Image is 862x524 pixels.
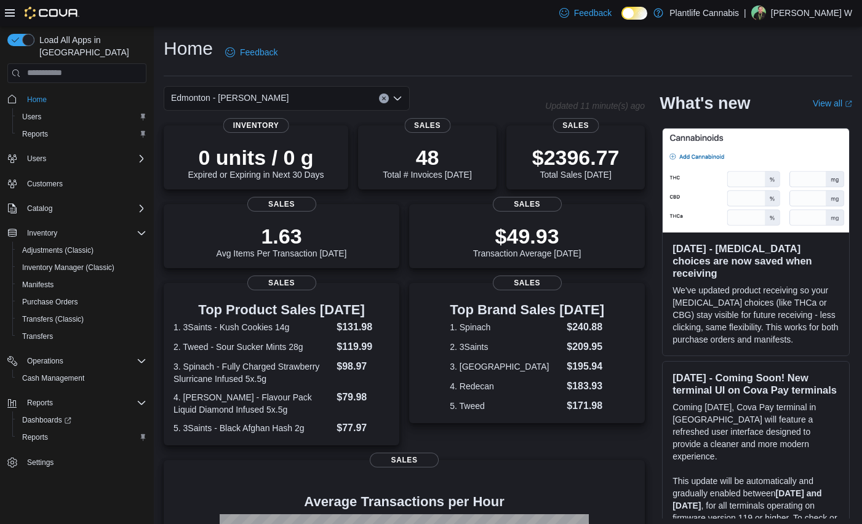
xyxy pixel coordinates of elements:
a: Feedback [220,40,282,65]
dt: 3. [GEOGRAPHIC_DATA] [450,360,562,373]
span: Reports [17,127,146,141]
span: Dashboards [22,415,71,425]
button: Settings [2,453,151,471]
p: [PERSON_NAME] W [771,6,852,20]
dt: 4. Redecan [450,380,562,392]
nav: Complex example [7,85,146,504]
button: Reports [12,429,151,446]
h3: Top Brand Sales [DATE] [450,303,604,317]
button: Users [12,108,151,125]
dd: $171.98 [567,399,604,413]
button: Transfers (Classic) [12,311,151,328]
button: Reports [2,394,151,411]
span: Catalog [22,201,146,216]
span: Home [22,92,146,107]
h3: [DATE] - [MEDICAL_DATA] choices are now saved when receiving [672,242,839,279]
span: Sales [493,276,562,290]
h2: What's new [660,93,750,113]
a: View allExternal link [813,98,852,108]
p: Plantlife Cannabis [669,6,739,20]
div: Total Sales [DATE] [532,145,620,180]
button: Inventory [22,226,62,240]
a: Users [17,109,46,124]
span: Inventory Manager (Classic) [22,263,114,272]
button: Catalog [22,201,57,216]
span: Dashboards [17,413,146,427]
span: Sales [247,276,316,290]
span: Feedback [574,7,612,19]
span: Cash Management [22,373,84,383]
span: Sales [553,118,599,133]
dt: 1. 3Saints - Kush Cookies 14g [174,321,332,333]
dd: $183.93 [567,379,604,394]
span: Inventory [27,228,57,238]
button: Transfers [12,328,151,345]
a: Transfers (Classic) [17,312,89,327]
a: Inventory Manager (Classic) [17,260,119,275]
span: Sales [370,453,439,467]
span: Manifests [22,280,54,290]
p: We've updated product receiving so your [MEDICAL_DATA] choices (like THCa or CBG) stay visible fo... [672,284,839,346]
button: Customers [2,175,151,193]
span: Users [22,112,41,122]
p: Coming [DATE], Cova Pay terminal in [GEOGRAPHIC_DATA] will feature a refreshed user interface des... [672,401,839,462]
h1: Home [164,36,213,61]
p: $49.93 [473,224,581,248]
h3: [DATE] - Coming Soon! New terminal UI on Cova Pay terminals [672,371,839,396]
a: Customers [22,177,68,191]
svg: External link [845,100,852,108]
p: Updated 11 minute(s) ago [545,101,645,111]
h4: Average Transactions per Hour [174,494,635,509]
dd: $79.98 [337,390,389,405]
span: Customers [22,176,146,191]
button: Open list of options [393,93,402,103]
span: Transfers [22,331,53,341]
span: Edmonton - [PERSON_NAME] [171,90,289,105]
a: Dashboards [12,411,151,429]
a: Dashboards [17,413,76,427]
span: Manifests [17,277,146,292]
span: Settings [27,458,54,467]
h3: Top Product Sales [DATE] [174,303,389,317]
span: Sales [247,197,316,212]
span: Transfers (Classic) [17,312,146,327]
span: Cash Management [17,371,146,386]
dt: 5. Tweed [450,400,562,412]
span: Operations [22,354,146,368]
span: Inventory [22,226,146,240]
span: Reports [22,129,48,139]
span: Home [27,95,47,105]
p: 0 units / 0 g [188,145,324,170]
span: Settings [22,455,146,470]
dt: 4. [PERSON_NAME] - Flavour Pack Liquid Diamond Infused 5x.5g [174,391,332,416]
span: Catalog [27,204,52,213]
span: Reports [27,398,53,408]
span: Transfers (Classic) [22,314,84,324]
a: Cash Management [17,371,89,386]
span: Users [17,109,146,124]
dt: 3. Spinach - Fully Charged Strawberry Slurricane Infused 5x.5g [174,360,332,385]
dd: $195.94 [567,359,604,374]
button: Users [22,151,51,166]
span: Inventory Manager (Classic) [17,260,146,275]
img: Cova [25,7,79,19]
dd: $131.98 [337,320,389,335]
span: Operations [27,356,63,366]
a: Settings [22,455,58,470]
span: Purchase Orders [22,297,78,307]
div: Myron W [751,6,766,20]
button: Inventory Manager (Classic) [12,259,151,276]
button: Cash Management [12,370,151,387]
button: Catalog [2,200,151,217]
a: Reports [17,430,53,445]
button: Purchase Orders [12,293,151,311]
span: Reports [22,432,48,442]
span: Adjustments (Classic) [22,245,94,255]
span: Feedback [240,46,277,58]
button: Users [2,150,151,167]
a: Home [22,92,52,107]
dd: $209.95 [567,339,604,354]
a: Transfers [17,329,58,344]
button: Home [2,90,151,108]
